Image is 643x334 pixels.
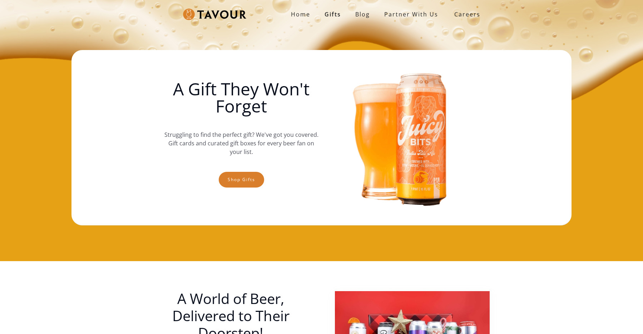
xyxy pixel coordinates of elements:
[317,7,348,21] a: Gifts
[348,7,377,21] a: Blog
[219,172,264,188] a: Shop gifts
[377,7,445,21] a: partner with us
[164,80,318,115] h1: A Gift They Won't Forget
[445,4,486,24] a: Careers
[454,7,480,21] strong: Careers
[291,10,310,18] strong: Home
[284,7,317,21] a: Home
[164,123,318,163] p: Struggling to find the perfect gift? We've got you covered. Gift cards and curated gift boxes for...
